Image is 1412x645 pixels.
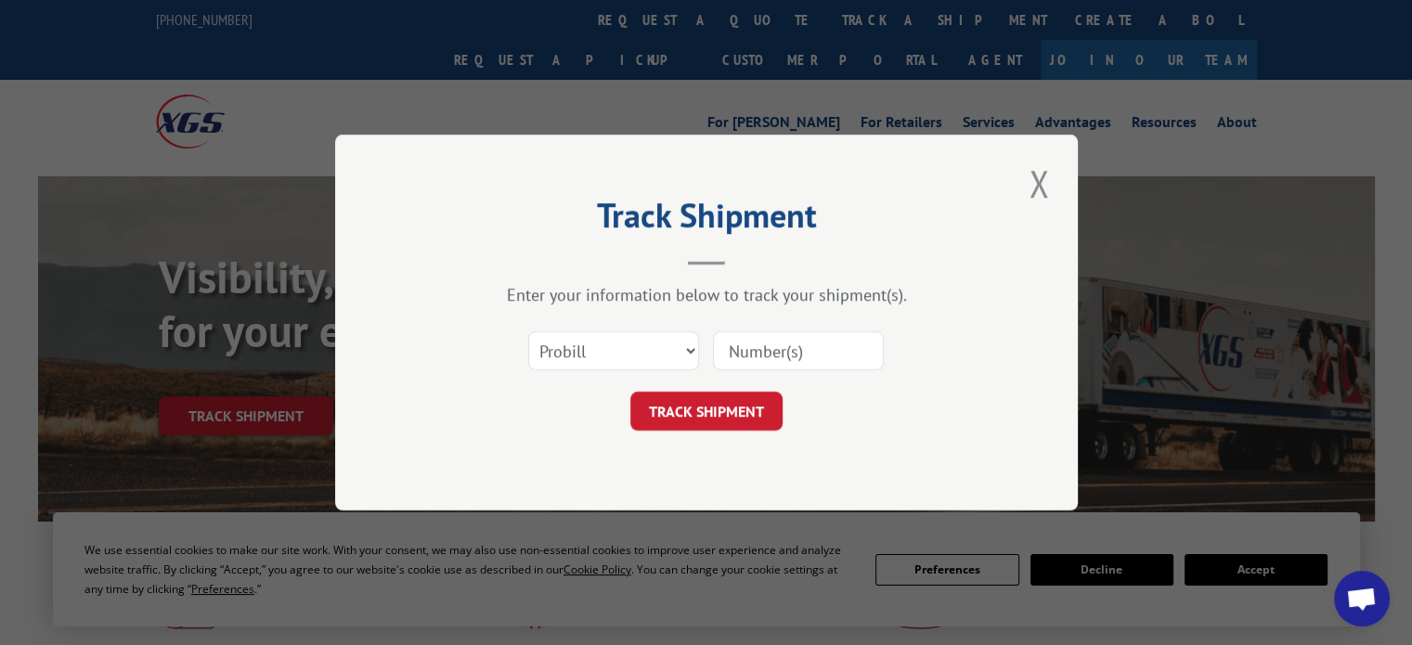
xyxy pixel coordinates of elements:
button: TRACK SHIPMENT [630,392,783,431]
h2: Track Shipment [428,202,985,238]
a: Open chat [1334,571,1390,626]
button: Close modal [1023,158,1055,209]
div: Enter your information below to track your shipment(s). [428,284,985,305]
input: Number(s) [713,331,884,370]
